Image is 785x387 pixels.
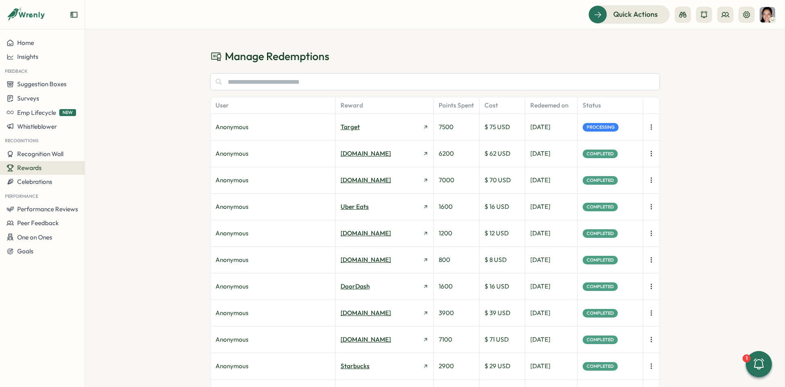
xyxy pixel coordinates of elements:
a: Uber Eats [341,202,428,211]
a: [DOMAIN_NAME] [341,149,428,158]
span: Completed [583,229,618,238]
span: [DATE] [530,282,550,291]
span: Whistleblower [17,123,57,130]
span: Processing [583,123,619,132]
div: 7100 [434,327,480,353]
span: $ 16 USD [484,202,509,211]
span: Surveys [17,94,39,102]
div: Anonymous [211,273,336,300]
div: Anonymous [211,300,336,326]
span: Emp Lifecycle [17,109,56,116]
span: Completed [583,203,618,211]
span: $ 70 USD [484,176,511,185]
span: Quick Actions [613,9,658,20]
p: [DOMAIN_NAME] [341,176,391,185]
span: $ 75 USD [484,123,510,132]
div: Reward [336,97,434,114]
div: Anonymous [211,327,336,353]
div: Anonymous [211,220,336,246]
div: Anonymous [211,247,336,273]
span: Performance Reviews [17,205,78,213]
a: [DOMAIN_NAME] [341,229,428,238]
div: Anonymous [211,353,336,379]
span: $ 8 USD [484,255,507,264]
p: [DOMAIN_NAME] [341,255,391,264]
div: 800 [434,247,480,273]
span: $ 62 USD [484,149,510,158]
a: Starbucks [341,362,428,371]
span: One on Ones [17,233,52,241]
div: Anonymous [211,141,336,167]
div: 3900 [434,300,480,326]
div: 1600 [434,273,480,300]
a: [DOMAIN_NAME] [341,335,428,344]
p: [DOMAIN_NAME] [341,335,391,344]
span: $ 29 USD [484,362,510,371]
span: Completed [583,362,618,371]
span: Peer Feedback [17,219,59,227]
span: Suggestion Boxes [17,80,67,88]
p: Starbucks [341,362,370,371]
a: [DOMAIN_NAME] [341,309,428,318]
span: NEW [59,109,76,116]
span: [DATE] [530,123,550,132]
p: Uber Eats [341,202,369,211]
div: 1 [742,354,751,362]
span: Rewards [17,164,42,172]
div: Cost [480,97,525,114]
span: [DATE] [530,149,550,158]
p: Target [341,123,360,132]
div: Anonymous [211,167,336,193]
div: User [211,97,336,114]
span: Completed [583,309,618,318]
span: [DATE] [530,202,550,211]
span: Completed [583,176,618,185]
div: 2900 [434,353,480,379]
span: [DATE] [530,255,550,264]
span: [DATE] [530,229,550,238]
span: $ 71 USD [484,335,509,344]
span: Home [17,39,34,47]
span: Insights [17,53,38,60]
button: 1 [746,351,772,377]
span: Completed [583,150,618,158]
p: [DOMAIN_NAME] [341,309,391,318]
button: Expand sidebar [70,11,78,19]
span: Goals [17,247,34,255]
span: Completed [583,256,618,264]
div: Status [578,97,643,114]
span: Celebrations [17,178,52,186]
div: 1200 [434,220,480,246]
p: [DOMAIN_NAME] [341,149,391,158]
div: Redeemed on [525,97,578,114]
div: Anonymous [211,194,336,220]
a: [DOMAIN_NAME] [341,255,428,264]
div: 6200 [434,141,480,167]
span: [DATE] [530,335,550,344]
div: Points Spent [434,97,480,114]
span: $ 16 USD [484,282,509,291]
a: Target [341,123,428,132]
button: Quick Actions [588,5,670,23]
span: [DATE] [530,309,550,318]
div: 7500 [434,114,480,140]
span: Recognition Wall [17,150,63,158]
img: India Bastien [760,7,775,22]
div: 7000 [434,167,480,193]
span: [DATE] [530,362,550,371]
span: $ 12 USD [484,229,509,238]
a: [DOMAIN_NAME] [341,176,428,185]
span: Completed [583,336,618,344]
div: Anonymous [211,114,336,140]
span: [DATE] [530,176,550,185]
p: DoorDash [341,282,370,291]
span: Completed [583,282,618,291]
div: 1600 [434,194,480,220]
span: Manage Redemptions [225,49,329,63]
p: [DOMAIN_NAME] [341,229,391,238]
a: DoorDash [341,282,428,291]
span: $ 39 USD [484,309,510,318]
